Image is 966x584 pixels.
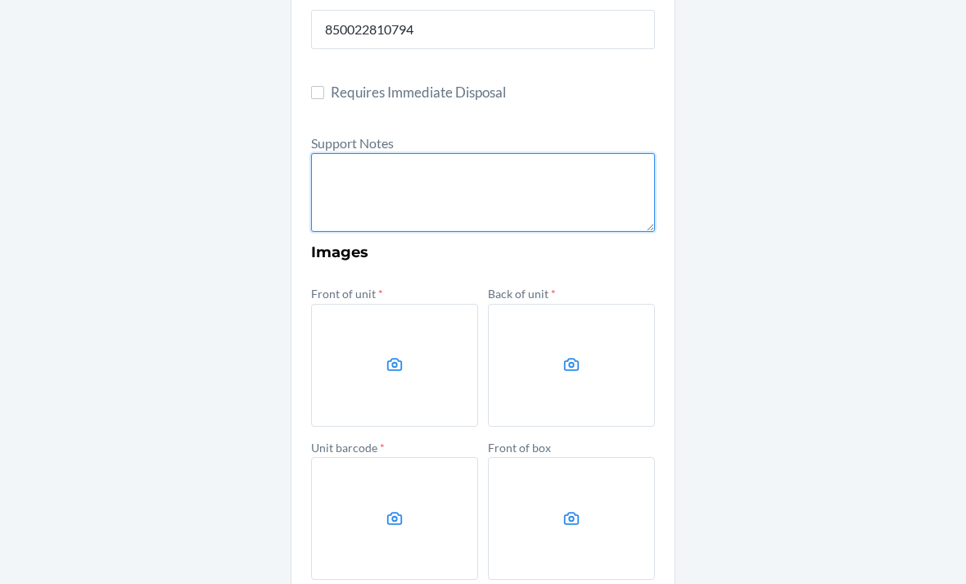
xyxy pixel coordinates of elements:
[311,287,383,301] label: Front of unit
[311,242,655,263] h3: Images
[311,86,324,99] input: Requires Immediate Disposal
[331,82,655,103] span: Requires Immediate Disposal
[488,441,551,455] label: Front of box
[311,135,394,151] label: Support Notes
[488,287,556,301] label: Back of unit
[311,441,385,455] label: Unit barcode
